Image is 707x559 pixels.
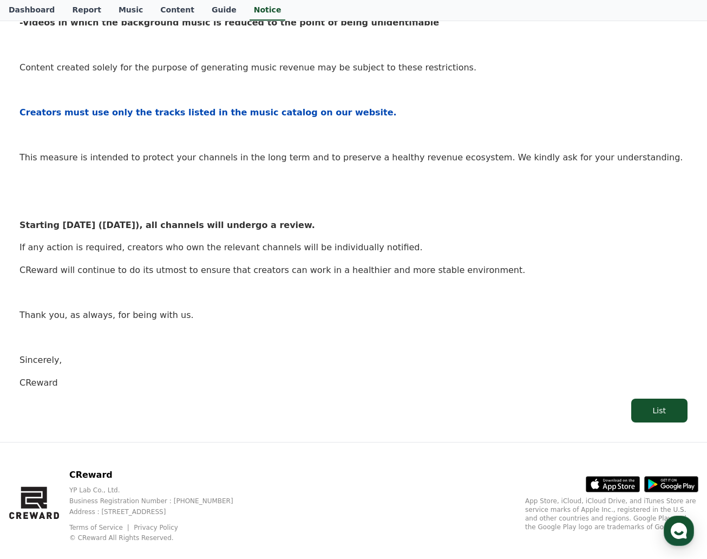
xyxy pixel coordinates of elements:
strong: Creators must use only the tracks listed in the music catalog on our website. [19,107,397,118]
p: Address : [STREET_ADDRESS] [69,508,251,516]
p: © CReward All Rights Reserved. [69,534,251,542]
p: CReward [19,376,688,390]
a: Messages [71,343,140,370]
a: Privacy Policy [134,524,178,531]
p: Content created solely for the purpose of generating music revenue may be subject to these restri... [19,61,688,75]
p: CReward will continue to do its utmost to ensure that creators can work in a healthier and more s... [19,263,688,277]
a: Terms of Service [69,524,131,531]
span: Home [28,360,47,368]
strong: Starting [DATE] ([DATE]), all channels will undergo a review. [19,220,315,230]
button: List [631,399,688,422]
p: Thank you, as always, for being with us. [19,308,688,322]
strong: -Videos in which the background music is reduced to the point of being unidentifiable [19,17,439,28]
p: App Store, iCloud, iCloud Drive, and iTunes Store are service marks of Apple Inc., registered in ... [525,497,698,531]
p: Business Registration Number : [PHONE_NUMBER] [69,497,251,505]
p: CReward [69,469,251,482]
a: Settings [140,343,208,370]
span: Messages [90,360,122,369]
p: Sincerely, [19,353,688,367]
p: This measure is intended to protect your channels in the long term and to preserve a healthy reve... [19,151,688,165]
a: List [19,399,688,422]
p: YP Lab Co., Ltd. [69,486,251,495]
div: List [653,405,666,416]
p: If any action is required, creators who own the relevant channels will be individually notified. [19,240,688,255]
a: Home [3,343,71,370]
span: Settings [160,360,187,368]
